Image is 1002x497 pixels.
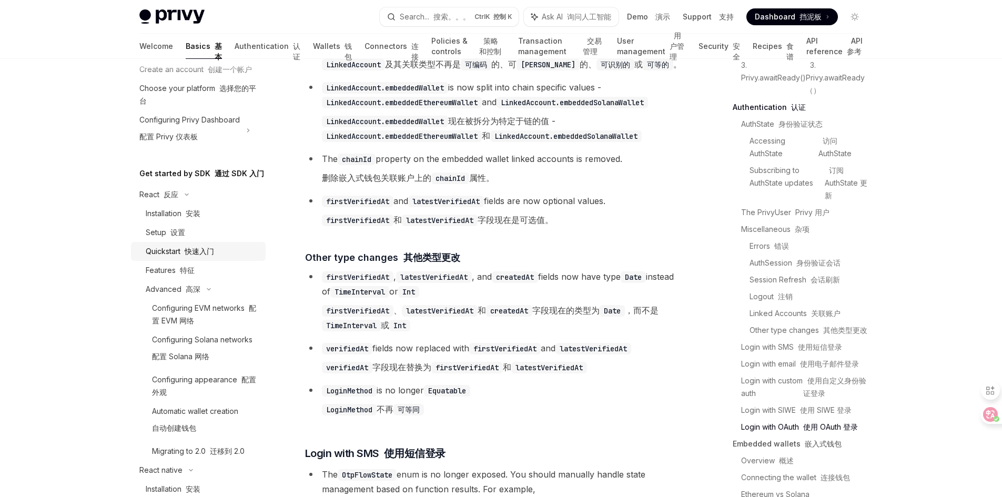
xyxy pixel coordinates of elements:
code: 可编码 [461,59,491,70]
font: 搜索。。。 [433,12,470,21]
font: 询问人工智能 [567,12,611,21]
font: 会话刷新 [811,275,840,284]
a: Automatic wallet creation自动创建钱包 [131,402,266,442]
font: 支持 [719,12,734,21]
a: Configuring Solana networks配置 Solana 网络 [131,330,266,370]
div: Choose your platform [139,82,259,107]
a: Connectors 连接 [365,34,419,59]
a: Accessing AuthState 访问 AuthState [750,133,872,162]
span: Login with SMS [305,446,446,461]
font: 使用电子邮件登录 [800,359,859,368]
font: 连接 [411,42,419,61]
img: light logo [139,9,205,24]
font: 挡泥板 [799,12,822,21]
code: LinkedAccount.embeddedEthereumWallet [322,97,482,108]
a: Recipes 食谱 [753,34,794,59]
button: Toggle dark mode [846,8,863,25]
code: verifiedAt [322,362,372,373]
code: chainId [338,154,376,165]
a: Configuring appearance 配置外观 [131,370,266,402]
a: Overview 概述 [741,452,872,469]
code: latestVerifiedAt [555,343,631,354]
code: Int [389,320,410,331]
div: Installation [146,483,200,495]
span: Ctrl K [474,13,512,21]
font: 迁移到 2.0 [210,447,245,455]
code: 可等同 [393,404,424,415]
font: API 参考 [847,36,863,56]
font: 3. Privy.awaitReady（） [806,60,865,95]
code: LoginMethod [322,385,377,397]
font: 基本 [215,42,222,61]
a: Dashboard 挡泥板 [746,8,838,25]
span: Ask AI [542,12,611,22]
font: 身份验证会话 [796,258,841,267]
a: Migrating to 2.0 迁移到 2.0 [131,442,266,461]
code: latestVerifiedAt [408,196,484,207]
a: Policies & controls 策略和控制 [431,34,505,59]
a: 3. Privy.awaitReady() 3. Privy.awaitReady（） [741,57,872,99]
a: AuthState 身份验证状态 [741,116,872,133]
a: AuthSession 身份验证会话 [750,255,872,271]
a: Embedded wallets 嵌入式钱包 [733,435,872,452]
code: firstVerifiedAt [322,305,393,317]
code: LinkedAccount.embeddedWallet [322,82,448,94]
li: The property on the embedded wallet linked accounts is removed. [305,151,684,189]
code: latestVerifiedAt [402,215,478,226]
span: Other type changes [305,250,460,265]
font: 安装 [186,484,200,493]
font: 使用 SIWE 登录 [800,405,852,414]
code: firstVerifiedAt [322,215,393,226]
div: Search... [400,11,470,23]
font: 演示 [655,12,670,21]
font: 使用自定义身份验证登录 [803,376,866,398]
a: Logout 注销 [750,288,872,305]
a: Other type changes 其他类型更改 [750,322,872,339]
font: 交易管理 [583,36,602,56]
a: Authentication 认证 [733,99,872,116]
div: React native [139,464,183,476]
font: 控制 K [493,13,512,21]
a: Login with OAuth 使用 OAuth 登录 [741,419,872,435]
code: createdAt [486,305,532,317]
a: Configuring EVM networks 配置 EVM 网络 [131,299,266,330]
code: latestVerifiedAt [396,271,472,283]
font: 和 字段现在是可选值。 [322,215,553,225]
font: 安全 [733,42,740,61]
font: 钱包 [345,42,352,61]
a: Login with SIWE 使用 SIWE 登录 [741,402,872,419]
a: Wallets 钱包 [313,34,352,59]
a: Subscribing to AuthState updates 订阅 AuthState 更新 [750,162,872,204]
font: 使用 OAuth 登录 [803,422,858,431]
code: Equatable [424,385,470,397]
code: firstVerifiedAt [322,196,393,207]
code: verifiedAt [322,343,372,354]
a: The PrivyUser Privy 用户 [741,204,872,221]
a: Login with custom auth 使用自定义身份验证登录 [741,372,872,402]
font: 杂项 [795,225,809,234]
code: firstVerifiedAt [322,271,393,283]
code: createdAt [492,271,538,283]
li: fields now replaced with and [305,341,684,379]
font: 食谱 [786,42,794,61]
font: 嵌入式钱包 [805,439,842,448]
code: latestVerifiedAt [511,362,587,373]
code: chainId [431,173,469,184]
code: 可等的 [643,59,673,70]
div: Setup [146,226,185,239]
font: 特征 [180,266,195,275]
font: 删除嵌入式钱包关联账户上的 属性。 [322,173,494,183]
code: [PERSON_NAME] [517,59,580,70]
a: Security 安全 [699,34,740,59]
code: Date [600,305,625,317]
font: 自动创建钱包 [152,423,196,432]
a: Miscellaneous 杂项 [741,221,872,238]
code: LinkedAccount.embeddedSolanaWallet [490,130,642,142]
font: 设置 [170,228,185,237]
a: Installation 安装 [131,204,266,223]
font: 反应 [164,190,178,199]
font: 及其关联类型不再是 的、可 的、 或 。 [322,59,682,69]
a: Session Refresh 会话刷新 [750,271,872,288]
div: Migrating to 2.0 [152,445,245,458]
a: Authentication 认证 [235,34,300,59]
